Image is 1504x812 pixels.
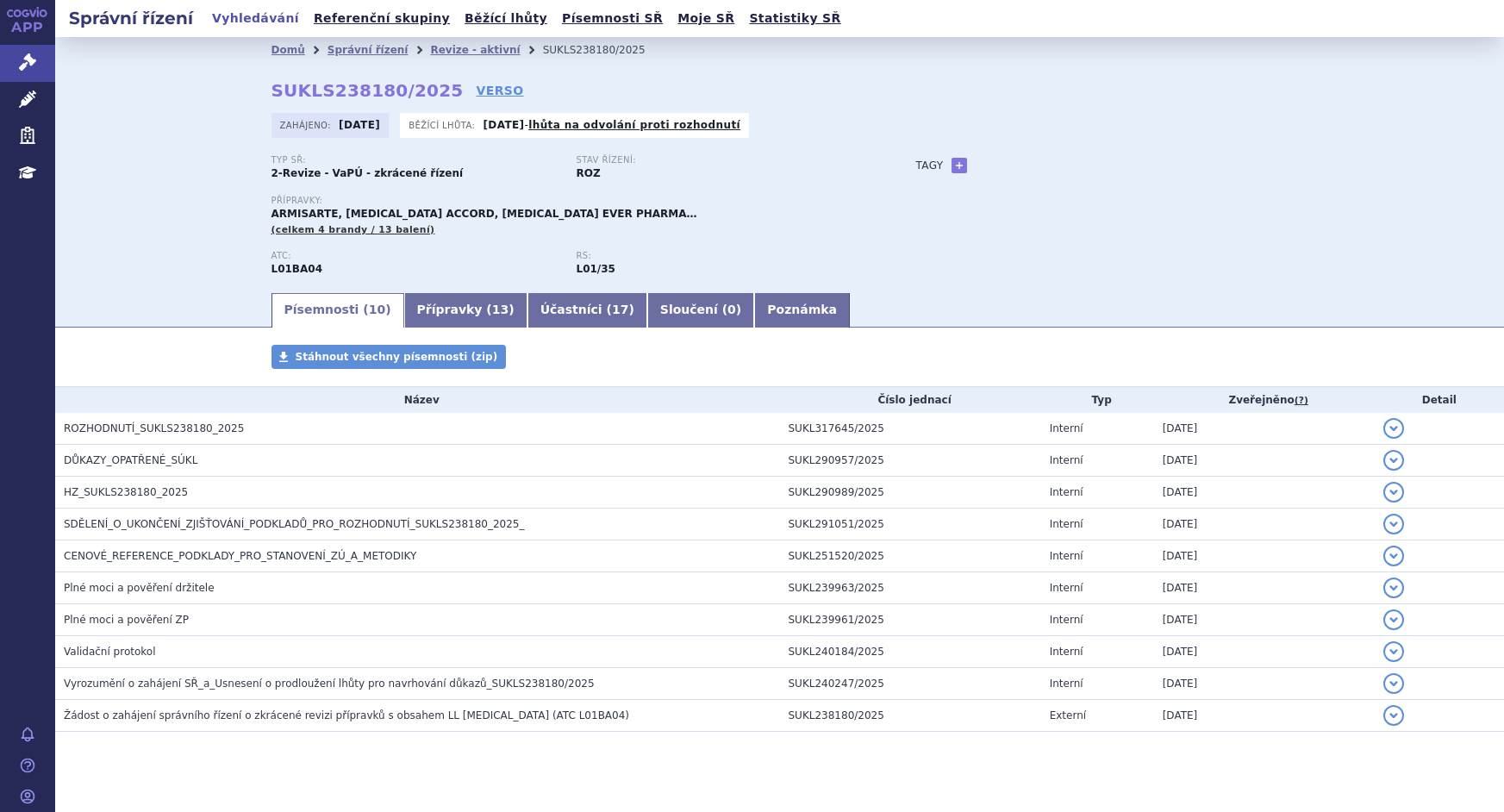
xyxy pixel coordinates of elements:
span: Běžící lhůta: [409,118,478,132]
td: [DATE] [1154,604,1375,636]
button: detail [1383,705,1404,726]
span: Interní [1050,422,1083,434]
strong: 2-Revize - VaPÚ - zkrácené řízení [271,167,464,179]
span: SDĚLENÍ_O_UKONČENÍ_ZJIŠŤOVÁNÍ_PODKLADŮ_PRO_ROZHODNUTÍ_SUKLS238180_2025_ [64,518,524,530]
td: SUKL239963/2025 [780,572,1041,604]
a: Domů [271,44,305,56]
button: detail [1383,609,1404,630]
strong: [DATE] [483,119,524,131]
td: [DATE] [1154,477,1375,509]
a: Referenční skupiny [309,7,455,30]
td: [DATE] [1154,700,1375,732]
th: Název [55,387,780,413]
button: detail [1383,673,1404,694]
span: ROZHODNUTÍ_SUKLS238180_2025 [64,422,244,434]
strong: [DATE] [339,119,380,131]
a: VERSO [476,82,523,99]
p: Přípravky: [271,196,882,206]
span: Stáhnout všechny písemnosti (zip) [296,351,498,363]
span: Interní [1050,614,1083,626]
td: SUKL290989/2025 [780,477,1041,509]
span: Interní [1050,486,1083,498]
span: Interní [1050,678,1083,690]
td: SUKL238180/2025 [780,700,1041,732]
p: Stav řízení: [577,155,864,166]
span: Plné moci a pověření držitele [64,582,215,594]
th: Číslo jednací [780,387,1041,413]
button: detail [1383,641,1404,662]
span: Validační protokol [64,646,156,658]
h3: Tagy [916,155,944,176]
h2: Správní řízení [55,6,207,30]
a: Správní řízení [328,44,409,56]
li: SUKLS238180/2025 [543,37,668,63]
span: Žádost o zahájení správního řízení o zkrácené revizi přípravků s obsahem LL pemetrexed (ATC L01BA04) [64,709,629,721]
a: Písemnosti (10) [271,293,404,328]
a: Poznámka [754,293,850,328]
a: Vyhledávání [207,7,304,30]
td: SUKL239961/2025 [780,604,1041,636]
a: Moje SŘ [672,7,740,30]
td: [DATE] [1154,445,1375,477]
span: DŮKAZY_OPATŘENÉ_SÚKL [64,454,197,466]
span: Externí [1050,709,1086,721]
span: (celkem 4 brandy / 13 balení) [271,224,435,235]
strong: SUKLS238180/2025 [271,80,464,101]
td: SUKL317645/2025 [780,413,1041,445]
button: detail [1383,418,1404,439]
a: Sloučení (0) [647,293,754,328]
td: SUKL291051/2025 [780,509,1041,540]
th: Typ [1041,387,1154,413]
span: Zahájeno: [280,118,334,132]
span: 17 [612,303,628,316]
a: Stáhnout všechny písemnosti (zip) [271,345,507,369]
td: [DATE] [1154,668,1375,700]
span: ARMISARTE, [MEDICAL_DATA] ACCORD, [MEDICAL_DATA] EVER PHARMA… [271,208,697,220]
th: Zveřejněno [1154,387,1375,413]
span: Interní [1050,454,1083,466]
span: 0 [727,303,736,316]
td: [DATE] [1154,636,1375,668]
span: Interní [1050,582,1083,594]
a: Běžící lhůty [459,7,552,30]
a: Revize - aktivní [430,44,520,56]
a: Přípravky (13) [404,293,527,328]
button: detail [1383,514,1404,534]
span: 10 [369,303,385,316]
td: [DATE] [1154,413,1375,445]
span: HZ_SUKLS238180_2025 [64,486,188,498]
span: Plné moci a pověření ZP [64,614,189,626]
span: 13 [492,303,509,316]
strong: ROZ [577,167,601,179]
span: Interní [1050,646,1083,658]
td: [DATE] [1154,509,1375,540]
a: lhůta na odvolání proti rozhodnutí [528,119,740,131]
a: Účastníci (17) [527,293,647,328]
button: detail [1383,546,1404,566]
td: SUKL290957/2025 [780,445,1041,477]
td: [DATE] [1154,540,1375,572]
strong: PEMETREXED [271,263,322,275]
th: Detail [1375,387,1504,413]
td: SUKL240184/2025 [780,636,1041,668]
button: detail [1383,578,1404,598]
p: ATC: [271,251,559,261]
p: Typ SŘ: [271,155,559,166]
button: detail [1383,482,1404,503]
td: SUKL240247/2025 [780,668,1041,700]
a: + [952,158,967,173]
td: SUKL251520/2025 [780,540,1041,572]
p: RS: [577,251,864,261]
a: Písemnosti SŘ [557,7,668,30]
span: Vyrozumění o zahájení SŘ_a_Usnesení o prodloužení lhůty pro navrhování důkazů_SUKLS238180/2025 [64,678,595,690]
p: - [483,118,740,132]
span: Interní [1050,550,1083,562]
button: detail [1383,450,1404,471]
td: [DATE] [1154,572,1375,604]
span: Interní [1050,518,1083,530]
strong: pemetrexed [577,263,615,275]
abbr: (?) [1295,395,1308,407]
a: Statistiky SŘ [744,7,846,30]
span: CENOVÉ_REFERENCE_PODKLADY_PRO_STANOVENÍ_ZÚ_A_METODIKY [64,550,416,562]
